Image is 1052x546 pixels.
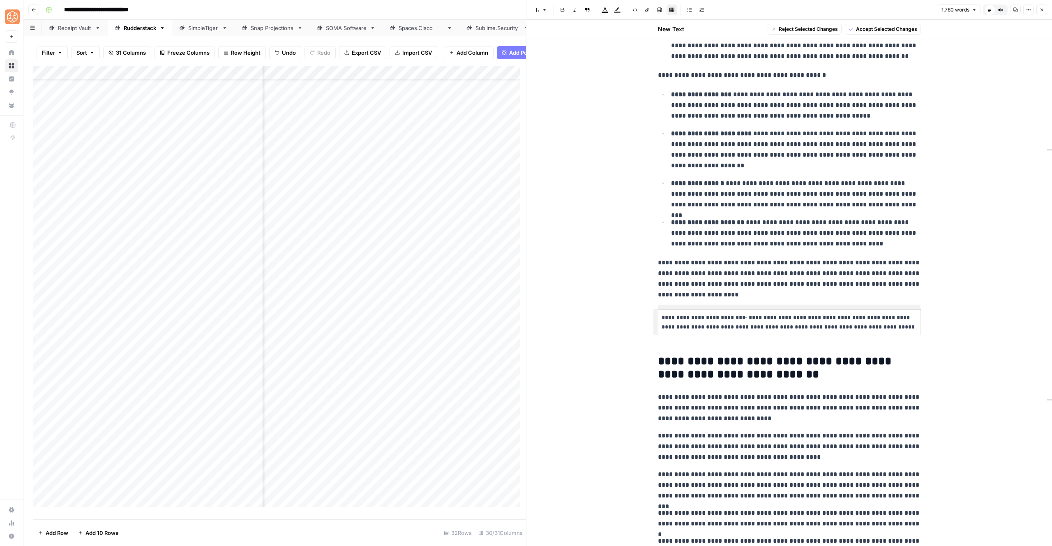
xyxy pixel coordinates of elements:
[167,49,210,57] span: Freeze Columns
[352,49,381,57] span: Export CSV
[5,530,18,543] button: Help + Support
[85,529,118,537] span: Add 10 Rows
[457,49,488,57] span: Add Column
[124,24,156,32] div: Rudderstack
[938,5,980,15] button: 1,760 words
[941,6,969,14] span: 1,760 words
[108,20,172,36] a: Rudderstack
[218,46,266,59] button: Row Height
[5,99,18,112] a: Your Data
[73,526,123,539] button: Add 10 Rows
[5,516,18,530] a: Usage
[235,20,310,36] a: Snap Projections
[5,86,18,99] a: Opportunities
[399,24,443,32] div: [DOMAIN_NAME]
[103,46,151,59] button: 31 Columns
[5,7,18,27] button: Workspace: SimpleTiger
[658,25,684,33] h2: New Text
[339,46,386,59] button: Export CSV
[383,20,459,36] a: [DOMAIN_NAME]
[509,49,554,57] span: Add Power Agent
[155,46,215,59] button: Freeze Columns
[779,25,838,33] span: Reject Selected Changes
[5,503,18,516] a: Settings
[768,24,842,35] button: Reject Selected Changes
[475,526,526,539] div: 30/31 Columns
[282,49,296,57] span: Undo
[441,526,475,539] div: 32 Rows
[475,24,520,32] div: [DOMAIN_NAME]
[116,49,146,57] span: 31 Columns
[497,46,559,59] button: Add Power Agent
[71,46,100,59] button: Sort
[188,24,219,32] div: SimpleTiger
[305,46,336,59] button: Redo
[37,46,68,59] button: Filter
[5,9,20,24] img: SimpleTiger Logo
[172,20,235,36] a: SimpleTiger
[856,25,917,33] span: Accept Selected Changes
[5,59,18,72] a: Browse
[845,24,921,35] button: Accept Selected Changes
[42,49,55,57] span: Filter
[317,49,330,57] span: Redo
[390,46,437,59] button: Import CSV
[42,20,108,36] a: Receipt Vault
[33,526,73,539] button: Add Row
[76,49,87,57] span: Sort
[58,24,92,32] div: Receipt Vault
[326,24,367,32] div: SOMA Software
[402,49,432,57] span: Import CSV
[5,46,18,59] a: Home
[310,20,383,36] a: SOMA Software
[444,46,494,59] button: Add Column
[459,20,536,36] a: [DOMAIN_NAME]
[46,529,68,537] span: Add Row
[251,24,294,32] div: Snap Projections
[269,46,301,59] button: Undo
[5,72,18,86] a: Insights
[231,49,261,57] span: Row Height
